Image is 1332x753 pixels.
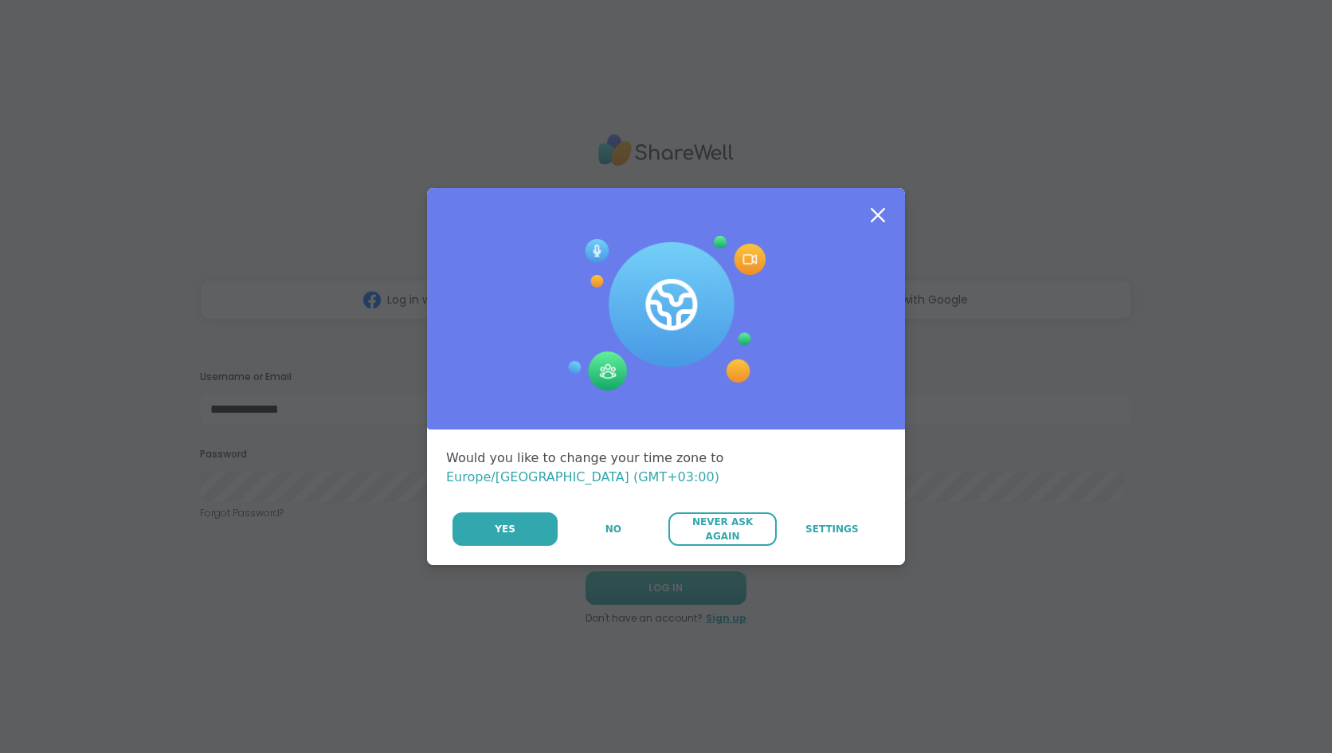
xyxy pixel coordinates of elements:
img: Session Experience [566,236,766,392]
div: Would you like to change your time zone to [446,449,886,487]
button: Yes [452,512,558,546]
span: Yes [495,522,515,536]
a: Settings [778,512,886,546]
span: No [605,522,621,536]
button: No [559,512,667,546]
button: Never Ask Again [668,512,776,546]
span: Europe/[GEOGRAPHIC_DATA] (GMT+03:00) [446,469,719,484]
span: Settings [805,522,859,536]
span: Never Ask Again [676,515,768,543]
